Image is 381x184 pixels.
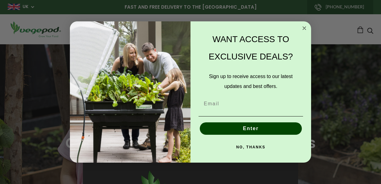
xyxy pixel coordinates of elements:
[199,141,303,153] button: NO, THANKS
[209,74,293,89] span: Sign up to receive access to our latest updates and best offers.
[200,122,302,135] button: Enter
[199,98,303,110] input: Email
[301,24,308,32] button: Close dialog
[209,34,293,61] span: WANT ACCESS TO EXCLUSIVE DEALS?
[70,21,191,163] img: e9d03583-1bb1-490f-ad29-36751b3212ff.jpeg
